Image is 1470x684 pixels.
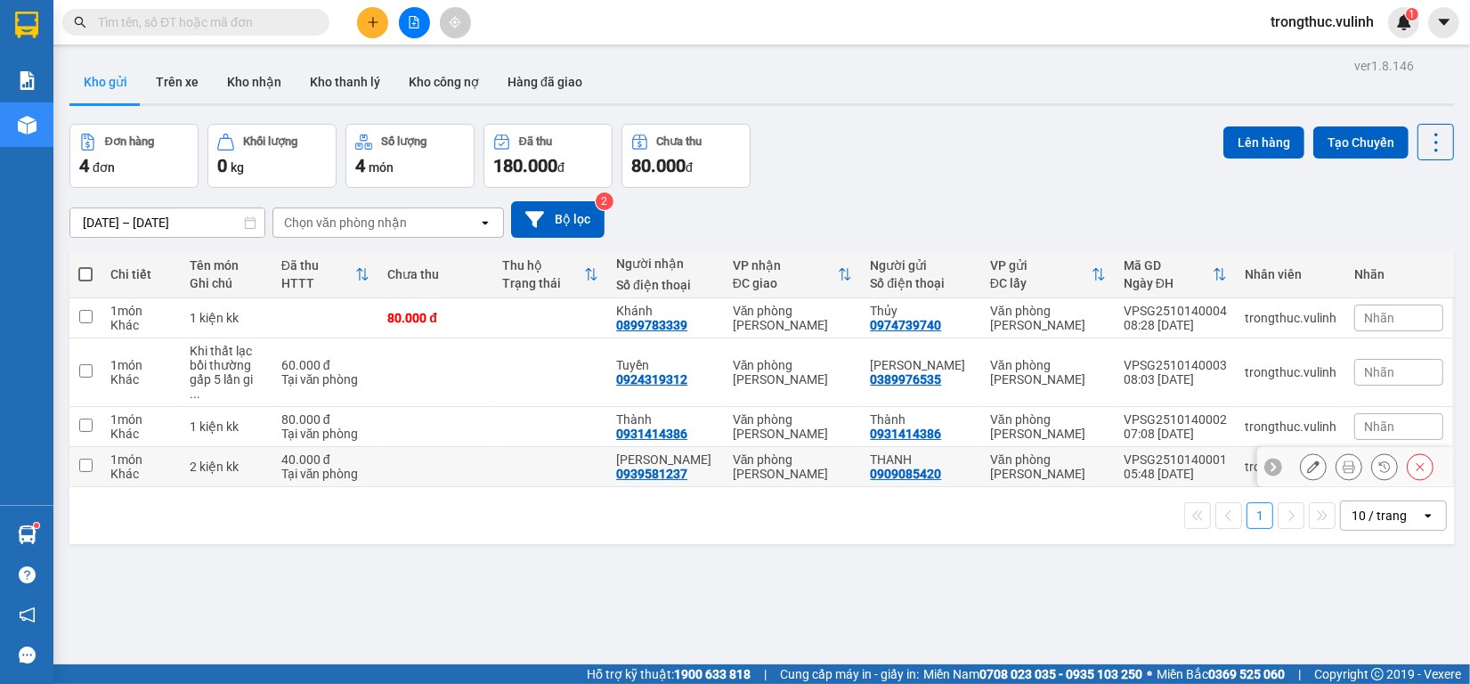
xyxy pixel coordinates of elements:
div: 1 món [110,412,173,427]
img: warehouse-icon [18,116,37,134]
div: Thu hộ [502,258,584,273]
div: THANH [870,452,972,467]
div: Trạng thái [502,276,584,290]
div: Đơn hàng [105,135,154,148]
button: Chưa thu80.000đ [621,124,751,188]
span: message [19,647,36,664]
span: aim [449,16,461,28]
span: đ [686,160,693,175]
span: Nhãn [1364,365,1394,379]
span: 4 [355,155,365,176]
div: Ghi chú [191,276,264,290]
input: Tìm tên, số ĐT hoặc mã đơn [98,12,308,32]
span: kg [231,160,244,175]
span: file-add [408,16,420,28]
div: 1 món [110,358,173,372]
button: Kho thanh lý [296,61,394,103]
div: Người nhận [616,256,715,271]
svg: open [478,216,492,230]
div: 80.000 đ [387,311,483,325]
div: 1 món [110,452,173,467]
span: ⚪️ [1147,671,1152,678]
th: Toggle SortBy [724,251,862,298]
img: logo [9,53,48,106]
button: aim [440,7,471,38]
span: plus [367,16,379,28]
div: Văn phòng [PERSON_NAME] [990,412,1106,441]
div: Văn phòng [PERSON_NAME] [990,452,1106,481]
div: 0899783339 [616,318,687,332]
span: [PERSON_NAME] [51,12,158,28]
div: 10 / trang [1352,507,1407,525]
sup: 1 [34,523,39,528]
sup: 1 [1406,8,1418,20]
span: ... [191,387,201,401]
button: Đã thu180.000đ [483,124,613,188]
div: VPSG2510140002 [1124,412,1227,427]
div: 80.000 đ [281,412,370,427]
button: caret-down [1428,7,1459,38]
div: 0931414386 [870,427,941,441]
span: | [1298,664,1301,684]
div: Chưa thu [387,267,483,281]
div: 1 kiện kk [191,419,264,434]
div: VP nhận [733,258,839,273]
div: 0924319312 [616,372,687,387]
div: 08:03 [DATE] [1124,372,1227,387]
span: question-circle [19,566,36,583]
div: 0931414386 [616,427,687,441]
div: trongthuc.vulinh [1245,365,1336,379]
div: Khi thất lạc bồi thường gấp 5 lần giá cước gửi hàng [191,344,264,401]
div: VP gửi [990,258,1092,273]
button: Tạo Chuyến [1313,126,1409,159]
span: đ [557,160,564,175]
button: Trên xe [142,61,213,103]
input: Select a date range. [70,208,264,237]
div: Thành [870,412,972,427]
span: 80.000 [631,155,686,176]
div: Khác [110,372,173,387]
div: ĐC giao [733,276,839,290]
div: Tên món [191,258,264,273]
div: Ngày ĐH [1124,276,1213,290]
div: Tại văn phòng [281,372,370,387]
button: Lên hàng [1223,126,1304,159]
span: 4 [79,155,89,176]
div: Số điện thoại [616,278,715,292]
button: Khối lượng0kg [207,124,337,188]
img: icon-new-feature [1396,14,1412,30]
div: Tại văn phòng [281,427,370,441]
div: 1 món [110,304,173,318]
strong: 0369 525 060 [1208,667,1285,681]
button: Kho gửi [69,61,142,103]
button: Kho nhận [213,61,296,103]
div: trongthuc.vulinh [1245,311,1336,325]
div: Khác [110,427,173,441]
div: Chi tiết [110,267,173,281]
div: 08:28 [DATE] [1124,318,1227,332]
span: trongthuc.vulinh [1256,11,1388,33]
span: đơn [93,160,115,175]
button: file-add [399,7,430,38]
div: 05:48 [DATE] [1124,467,1227,481]
div: Khác [110,467,173,481]
button: 1 [1247,502,1273,529]
span: món [369,160,394,175]
th: Toggle SortBy [1115,251,1236,298]
span: 1 [1409,8,1415,20]
div: Văn phòng [PERSON_NAME] [733,358,853,387]
span: search [74,16,86,28]
div: Chú Thịnh [870,358,972,372]
div: VPSG2510140003 [1124,358,1227,372]
div: VPSG2510140001 [1124,452,1227,467]
div: 0909085420 [870,467,941,481]
div: Tuyền [616,358,715,372]
div: Tại văn phòng [281,467,370,481]
div: Người gửi [870,258,972,273]
div: HTTT [281,276,356,290]
button: Bộ lọc [511,201,605,238]
div: Mã GD [1124,258,1213,273]
span: Miền Nam [923,664,1142,684]
div: Văn phòng [PERSON_NAME] [733,304,853,332]
div: 0974739740 [870,318,941,332]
